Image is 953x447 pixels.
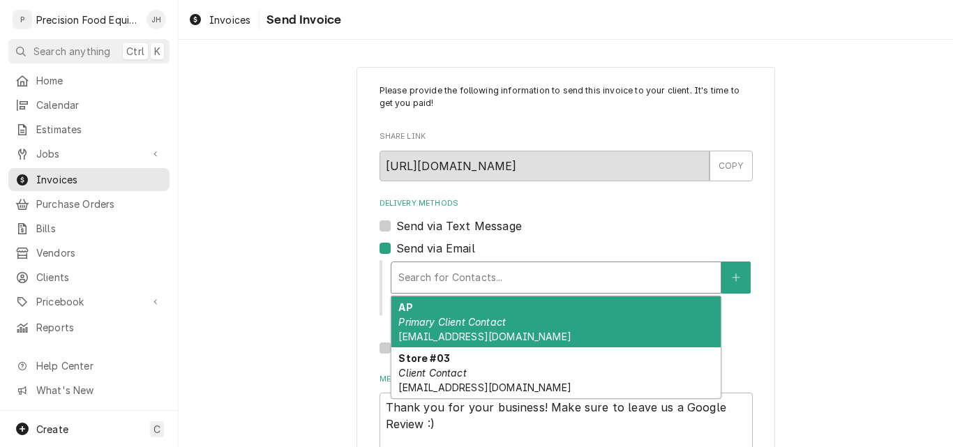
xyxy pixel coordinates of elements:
a: Clients [8,266,170,289]
span: Reports [36,320,163,335]
span: Calendar [36,98,163,112]
span: Create [36,423,68,435]
span: [EMAIL_ADDRESS][DOMAIN_NAME] [398,331,571,342]
span: Ctrl [126,44,144,59]
a: Home [8,69,170,92]
div: P [13,10,32,29]
div: Jason Hertel's Avatar [147,10,166,29]
span: K [154,44,160,59]
span: Clients [36,270,163,285]
span: Help Center [36,358,161,373]
div: JH [147,10,166,29]
label: Send via Text Message [396,218,522,234]
a: Reports [8,316,170,339]
label: Share Link [380,131,753,142]
em: Primary Client Contact [398,316,506,328]
a: Invoices [183,8,256,31]
span: Invoices [36,172,163,187]
span: Send Invoice [262,10,341,29]
button: Create New Contact [721,262,751,294]
strong: Store #03 [398,352,449,364]
button: Search anythingCtrlK [8,39,170,63]
span: Jobs [36,146,142,161]
p: Please provide the following information to send this invoice to your client. It's time to get yo... [380,84,753,110]
a: Calendar [8,93,170,116]
a: Vendors [8,241,170,264]
strong: AP [398,301,412,313]
span: [EMAIL_ADDRESS][DOMAIN_NAME] [398,381,571,393]
span: What's New [36,383,161,397]
a: Purchase Orders [8,192,170,215]
a: Bills [8,217,170,240]
span: Purchase Orders [36,197,163,211]
span: Pricebook [36,294,142,309]
button: COPY [710,151,753,181]
div: Share Link [380,131,753,181]
a: Go to Jobs [8,142,170,165]
a: Invoices [8,168,170,191]
label: Send via Email [396,240,475,257]
span: Bills [36,221,163,236]
span: Vendors [36,245,163,260]
span: Search anything [33,44,110,59]
span: C [153,422,160,437]
a: Go to What's New [8,379,170,402]
label: Message to Client [380,374,753,385]
label: Delivery Methods [380,198,753,209]
a: Go to Help Center [8,354,170,377]
svg: Create New Contact [732,273,740,282]
span: Invoices [209,13,250,27]
em: Client Contact [398,367,466,379]
a: Go to Pricebook [8,290,170,313]
span: Home [36,73,163,88]
div: Precision Food Equipment LLC [36,13,139,27]
a: Estimates [8,118,170,141]
span: Estimates [36,122,163,137]
div: Delivery Methods [380,198,753,356]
